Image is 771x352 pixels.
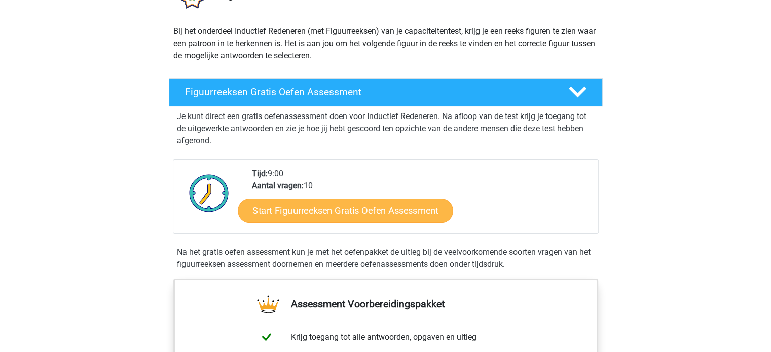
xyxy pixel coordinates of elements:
div: 9:00 10 [244,168,598,233]
h4: Figuurreeksen Gratis Oefen Assessment [185,86,552,98]
p: Bij het onderdeel Inductief Redeneren (met Figuurreeksen) van je capaciteitentest, krijg je een r... [173,25,598,62]
a: Figuurreeksen Gratis Oefen Assessment [165,78,607,106]
p: Je kunt direct een gratis oefenassessment doen voor Inductief Redeneren. Na afloop van de test kr... [177,110,595,147]
a: Start Figuurreeksen Gratis Oefen Assessment [238,198,453,222]
b: Tijd: [252,169,268,178]
div: Na het gratis oefen assessment kun je met het oefenpakket de uitleg bij de veelvoorkomende soorte... [173,246,599,270]
b: Aantal vragen: [252,181,304,190]
img: Klok [183,168,235,218]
